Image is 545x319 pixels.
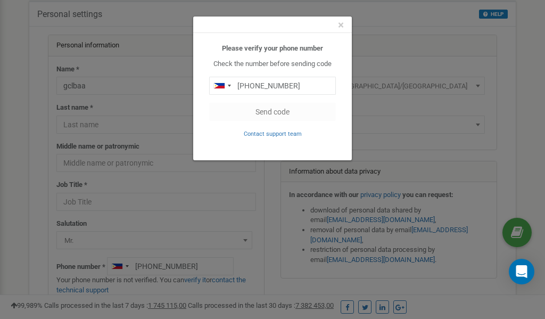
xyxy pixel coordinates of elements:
[509,259,534,284] div: Open Intercom Messenger
[244,129,302,137] a: Contact support team
[338,20,344,31] button: Close
[209,103,336,121] button: Send code
[209,77,336,95] input: 0905 123 4567
[244,130,302,137] small: Contact support team
[338,19,344,31] span: ×
[210,77,234,94] div: Telephone country code
[209,59,336,69] p: Check the number before sending code
[222,44,323,52] b: Please verify your phone number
